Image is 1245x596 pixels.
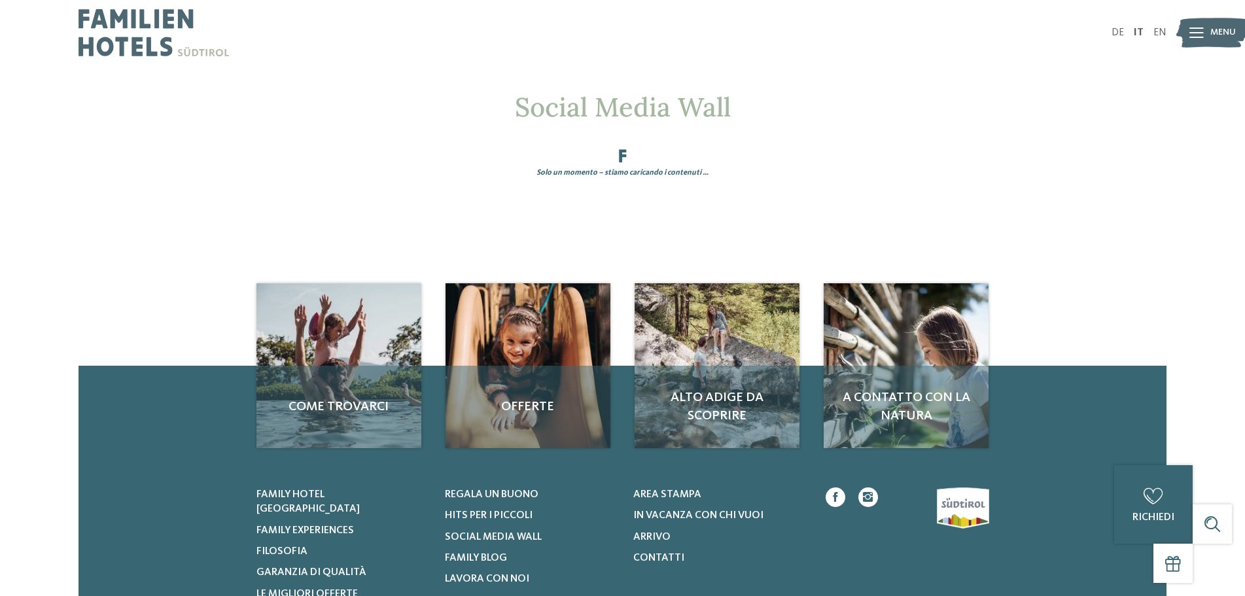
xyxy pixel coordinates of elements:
[837,389,975,425] span: A contatto con la natura
[256,487,429,517] a: Family hotel [GEOGRAPHIC_DATA]
[1112,27,1124,38] a: DE
[445,530,617,544] a: Social Media Wall
[256,567,366,578] span: Garanzia di qualità
[635,283,799,448] img: Social Media Wall
[633,489,701,500] span: Area stampa
[633,551,805,565] a: Contatti
[256,544,429,559] a: Filosofia
[633,530,805,544] a: Arrivo
[270,398,408,416] span: Come trovarci
[1134,27,1144,38] a: IT
[445,574,529,584] span: Lavora con noi
[256,523,429,538] a: Family experiences
[445,487,617,502] a: Regala un buono
[635,283,799,448] a: Social Media Wall Alto Adige da scoprire
[256,283,421,448] img: Social Media Wall
[633,553,684,563] span: Contatti
[446,283,610,448] a: Social Media Wall Offerte
[445,551,617,565] a: Family Blog
[648,389,786,425] span: Alto Adige da scoprire
[1153,27,1166,38] a: EN
[633,487,805,502] a: Area stampa
[445,553,507,563] span: Family Blog
[158,167,1087,179] div: Solo un momento – stiamo caricando i contenuti …
[256,283,421,448] a: Social Media Wall Come trovarci
[515,90,731,124] span: Social Media Wall
[1210,26,1236,39] span: Menu
[445,508,617,523] a: Hits per i piccoli
[445,489,538,500] span: Regala un buono
[633,532,671,542] span: Arrivo
[1114,465,1193,544] a: richiedi
[445,510,533,521] span: Hits per i piccoli
[824,283,989,448] img: Social Media Wall
[445,572,617,586] a: Lavora con noi
[1132,512,1174,523] span: richiedi
[446,283,610,448] img: Social Media Wall
[633,510,763,521] span: In vacanza con chi vuoi
[824,283,989,448] a: Social Media Wall A contatto con la natura
[459,398,597,416] span: Offerte
[256,565,429,580] a: Garanzia di qualità
[445,532,542,542] span: Social Media Wall
[256,489,360,514] span: Family hotel [GEOGRAPHIC_DATA]
[256,525,354,536] span: Family experiences
[633,508,805,523] a: In vacanza con chi vuoi
[256,546,307,557] span: Filosofia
